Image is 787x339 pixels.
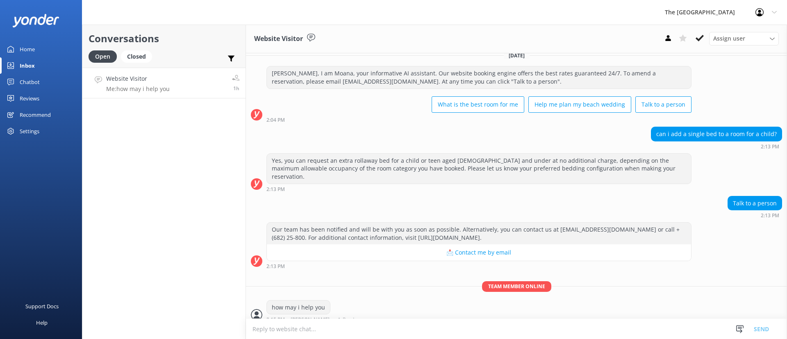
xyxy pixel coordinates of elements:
[20,123,39,139] div: Settings
[121,50,152,63] div: Closed
[709,32,779,45] div: Assign User
[432,96,524,113] button: What is the best room for me
[25,298,59,314] div: Support Docs
[267,300,330,314] div: how may i help you
[266,187,285,192] strong: 2:13 PM
[82,68,246,98] a: Website VisitorMe:how may i help you1h
[20,57,35,74] div: Inbox
[20,74,40,90] div: Chatbot
[89,31,239,46] h2: Conversations
[528,96,631,113] button: Help me plan my beach wedding
[36,314,48,331] div: Help
[266,316,356,323] div: Aug 25 2025 02:15pm (UTC -10:00) Pacific/Honolulu
[106,85,170,93] p: Me: how may i help you
[266,263,691,269] div: Aug 25 2025 02:13pm (UTC -10:00) Pacific/Honolulu
[266,264,285,269] strong: 2:13 PM
[728,196,782,210] div: Talk to a person
[728,212,782,218] div: Aug 25 2025 02:13pm (UTC -10:00) Pacific/Honolulu
[89,50,117,63] div: Open
[761,213,779,218] strong: 2:13 PM
[713,34,745,43] span: Assign user
[332,317,354,323] span: Read
[266,186,691,192] div: Aug 25 2025 02:13pm (UTC -10:00) Pacific/Honolulu
[267,223,691,244] div: Our team has been notified and will be with you as soon as possible. Alternatively, you can conta...
[482,281,551,291] span: Team member online
[20,41,35,57] div: Home
[12,14,59,27] img: yonder-white-logo.png
[267,66,691,88] div: [PERSON_NAME], I am Moana, your informative AI assistant. Our website booking engine offers the b...
[266,317,285,323] strong: 2:15 PM
[761,144,779,149] strong: 2:13 PM
[291,317,330,323] span: [PERSON_NAME]
[266,117,691,123] div: Aug 25 2025 02:04pm (UTC -10:00) Pacific/Honolulu
[267,244,691,261] button: 📩 Contact me by email
[651,143,782,149] div: Aug 25 2025 02:13pm (UTC -10:00) Pacific/Honolulu
[504,52,530,59] span: [DATE]
[20,90,39,107] div: Reviews
[233,85,239,92] span: Aug 25 2025 02:15pm (UTC -10:00) Pacific/Honolulu
[121,52,156,61] a: Closed
[651,127,782,141] div: can i add a single bed to a room for a child?
[254,34,303,44] h3: Website Visitor
[267,154,691,184] div: Yes, you can request an extra rollaway bed for a child or teen aged [DEMOGRAPHIC_DATA] and under ...
[106,74,170,83] h4: Website Visitor
[89,52,121,61] a: Open
[635,96,691,113] button: Talk to a person
[20,107,51,123] div: Recommend
[266,118,285,123] strong: 2:04 PM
